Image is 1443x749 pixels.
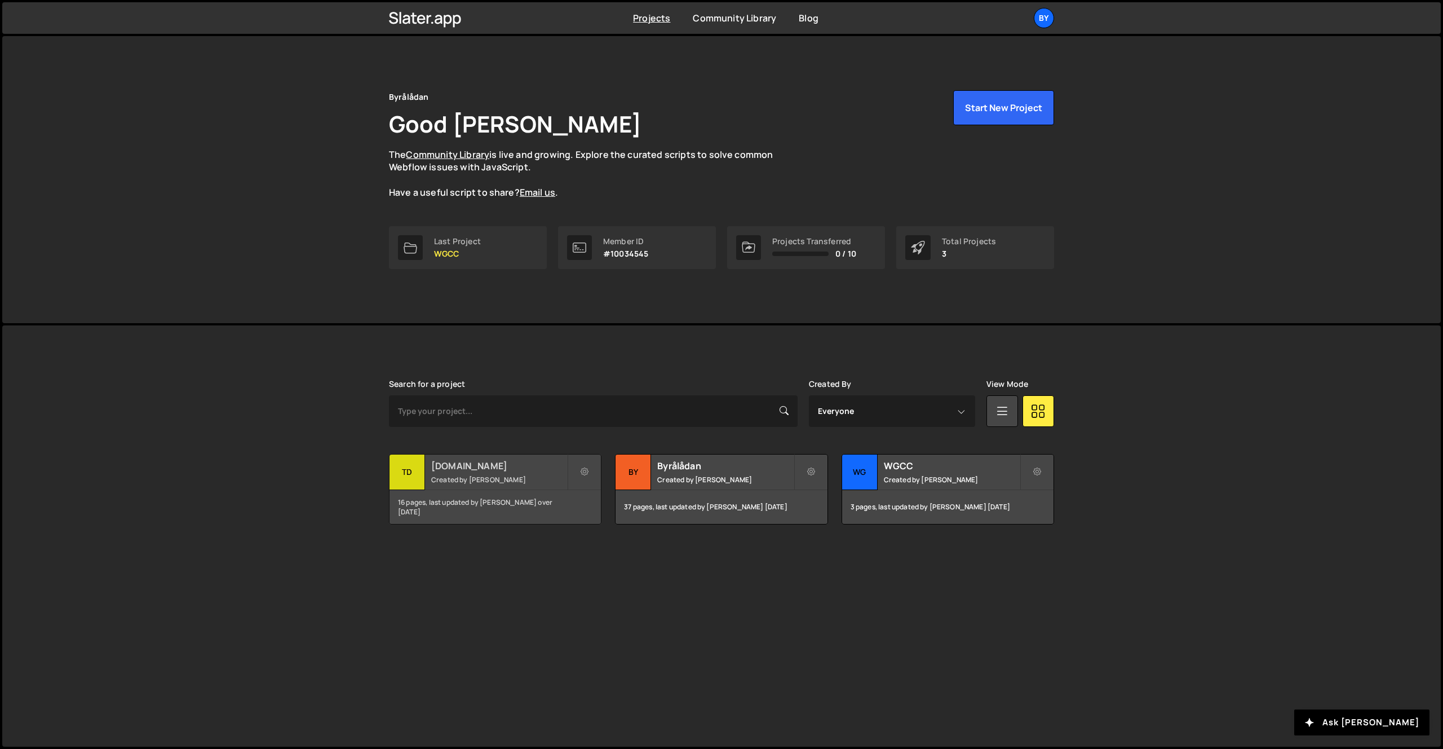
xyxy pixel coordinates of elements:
a: By Byrålådan Created by [PERSON_NAME] 37 pages, last updated by [PERSON_NAME] [DATE] [615,454,827,525]
p: #10034545 [603,249,648,258]
div: Td [389,455,425,490]
a: WG WGCC Created by [PERSON_NAME] 3 pages, last updated by [PERSON_NAME] [DATE] [842,454,1054,525]
div: Last Project [434,237,481,246]
a: By [1034,8,1054,28]
label: View Mode [986,380,1028,389]
p: 3 [942,249,996,258]
a: Blog [799,12,818,24]
small: Created by [PERSON_NAME] [657,475,793,484]
a: Community Library [693,12,776,24]
label: Search for a project [389,380,465,389]
div: By [616,455,651,490]
div: WG [842,455,878,490]
div: 37 pages, last updated by [PERSON_NAME] [DATE] [616,490,827,524]
h1: Good [PERSON_NAME] [389,108,641,139]
a: Email us [520,186,555,199]
div: Byrålådan [389,90,428,104]
button: Start New Project [953,90,1054,125]
small: Created by [PERSON_NAME] [884,475,1020,484]
h2: [DOMAIN_NAME] [431,460,567,472]
h2: WGCC [884,460,1020,472]
div: 3 pages, last updated by [PERSON_NAME] [DATE] [842,490,1054,524]
a: Td [DOMAIN_NAME] Created by [PERSON_NAME] 16 pages, last updated by [PERSON_NAME] over [DATE] [389,454,601,525]
div: Projects Transferred [772,237,856,246]
h2: Byrålådan [657,460,793,472]
a: Last Project WGCC [389,226,547,269]
span: 0 / 10 [835,249,856,258]
label: Created By [809,380,852,389]
div: Total Projects [942,237,996,246]
p: WGCC [434,249,481,258]
a: Community Library [406,148,489,161]
p: The is live and growing. Explore the curated scripts to solve common Webflow issues with JavaScri... [389,148,795,199]
div: 16 pages, last updated by [PERSON_NAME] over [DATE] [389,490,601,524]
input: Type your project... [389,395,798,427]
button: Ask [PERSON_NAME] [1294,710,1429,735]
a: Projects [633,12,670,24]
small: Created by [PERSON_NAME] [431,475,567,484]
div: Member ID [603,237,648,246]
